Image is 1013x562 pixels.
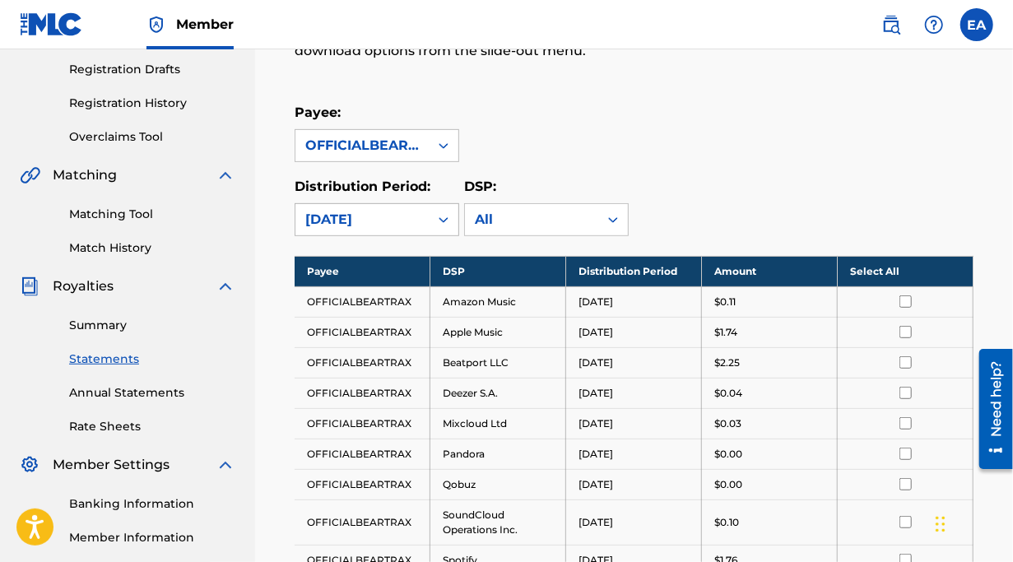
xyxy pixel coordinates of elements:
[295,286,430,317] td: OFFICIALBEARTRAX
[216,165,235,185] img: expand
[69,529,235,546] a: Member Information
[702,256,838,286] th: Amount
[931,483,1013,562] iframe: Chat Widget
[20,165,40,185] img: Matching
[566,469,702,499] td: [DATE]
[295,439,430,469] td: OFFICIALBEARTRAX
[430,408,566,439] td: Mixcloud Ltd
[924,15,944,35] img: help
[918,8,950,41] div: Help
[430,347,566,378] td: Beatport LLC
[430,499,566,545] td: SoundCloud Operations Inc.
[295,256,430,286] th: Payee
[69,351,235,368] a: Statements
[295,378,430,408] td: OFFICIALBEARTRAX
[53,165,117,185] span: Matching
[430,378,566,408] td: Deezer S.A.
[714,325,737,340] p: $1.74
[566,499,702,545] td: [DATE]
[295,317,430,347] td: OFFICIALBEARTRAX
[53,276,114,296] span: Royalties
[69,495,235,513] a: Banking Information
[566,256,702,286] th: Distribution Period
[20,276,39,296] img: Royalties
[20,455,39,475] img: Member Settings
[295,408,430,439] td: OFFICIALBEARTRAX
[20,12,83,36] img: MLC Logo
[69,128,235,146] a: Overclaims Tool
[69,206,235,223] a: Matching Tool
[566,378,702,408] td: [DATE]
[305,210,419,230] div: [DATE]
[566,317,702,347] td: [DATE]
[430,286,566,317] td: Amazon Music
[838,256,974,286] th: Select All
[430,256,566,286] th: DSP
[295,499,430,545] td: OFFICIALBEARTRAX
[295,105,341,120] label: Payee:
[69,384,235,402] a: Annual Statements
[566,408,702,439] td: [DATE]
[216,276,235,296] img: expand
[875,8,908,41] a: Public Search
[881,15,901,35] img: search
[69,61,235,78] a: Registration Drafts
[295,179,430,194] label: Distribution Period:
[69,95,235,112] a: Registration History
[69,418,235,435] a: Rate Sheets
[146,15,166,35] img: Top Rightsholder
[430,439,566,469] td: Pandora
[295,347,430,378] td: OFFICIALBEARTRAX
[566,439,702,469] td: [DATE]
[305,136,419,156] div: OFFICIALBEARTRAX
[714,447,742,462] p: $0.00
[475,210,588,230] div: All
[714,477,742,492] p: $0.00
[714,355,740,370] p: $2.25
[464,179,496,194] label: DSP:
[430,317,566,347] td: Apple Music
[967,343,1013,476] iframe: Resource Center
[566,347,702,378] td: [DATE]
[960,8,993,41] div: User Menu
[69,239,235,257] a: Match History
[714,515,739,530] p: $0.10
[566,286,702,317] td: [DATE]
[176,15,234,34] span: Member
[69,317,235,334] a: Summary
[430,469,566,499] td: Qobuz
[216,455,235,475] img: expand
[714,416,741,431] p: $0.03
[53,455,170,475] span: Member Settings
[936,499,946,549] div: Drag
[714,386,742,401] p: $0.04
[714,295,736,309] p: $0.11
[295,469,430,499] td: OFFICIALBEARTRAX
